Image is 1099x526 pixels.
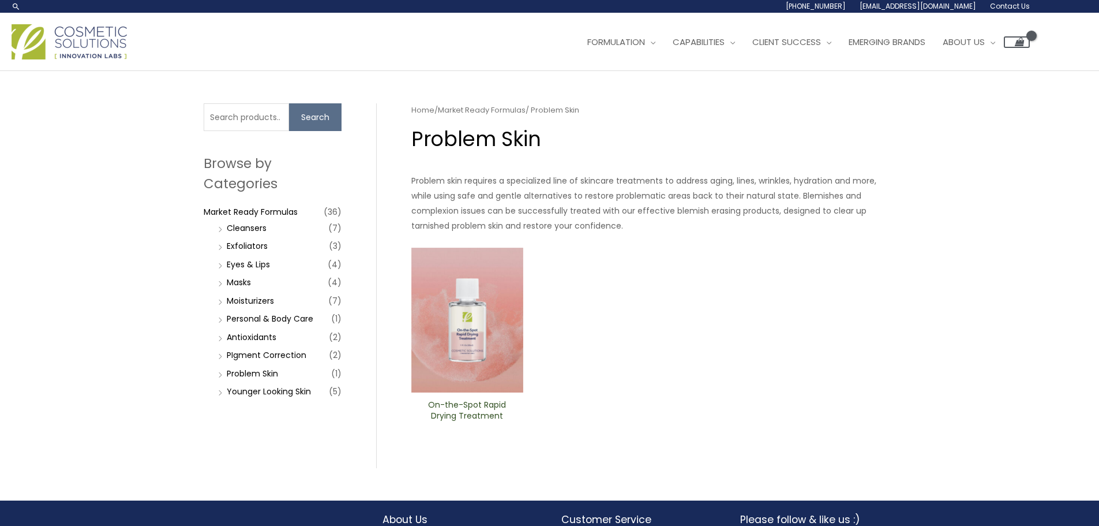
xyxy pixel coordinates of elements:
a: Exfoliators [227,240,268,252]
input: Search products… [204,103,289,131]
a: About Us [934,25,1004,59]
a: Moisturizers [227,295,274,307]
p: Problem skin requires a specialized line of skincare treatments to address aging, lines, wrinkles... [411,173,895,233]
span: (7) [328,220,342,236]
a: Masks [227,277,251,288]
span: (36) [324,204,342,220]
a: View Shopping Cart, empty [1004,36,1030,48]
a: Client Success [744,25,840,59]
span: About Us [943,36,985,48]
nav: Breadcrumb [411,103,895,117]
span: (4) [328,274,342,290]
h2: Browse by Categories [204,154,342,193]
a: Market Ready Formulas [438,105,526,115]
nav: Site Navigation [570,25,1030,59]
button: Search [289,103,342,131]
h1: Problem Skin [411,125,895,153]
a: Formulation [579,25,664,59]
span: (1) [331,365,342,382]
img: On-the-Spot ​Rapid Drying Treatment [411,248,524,393]
span: Contact Us [990,1,1030,11]
span: [EMAIL_ADDRESS][DOMAIN_NAME] [860,1,976,11]
span: Formulation [587,36,645,48]
span: Capabilities [673,36,725,48]
span: (7) [328,293,342,309]
h2: On-the-Spot ​Rapid Drying Treatment [421,400,513,421]
img: Cosmetic Solutions Logo [12,24,127,59]
span: [PHONE_NUMBER] [786,1,846,11]
span: (1) [331,311,342,327]
a: Search icon link [12,2,21,11]
span: (3) [329,238,342,254]
a: Antioxidants [227,331,276,343]
span: (2) [329,347,342,363]
a: On-the-Spot ​Rapid Drying Treatment [421,400,513,426]
a: Problem Skin [227,368,278,379]
a: Capabilities [664,25,744,59]
a: Home [411,105,434,115]
a: Personal & Body Care [227,313,313,324]
span: Emerging Brands [849,36,925,48]
a: Market Ready Formulas [204,206,298,218]
span: (4) [328,256,342,273]
a: Emerging Brands [840,25,934,59]
a: PIgment Correction [227,349,306,361]
span: (2) [329,329,342,345]
a: Younger Looking Skin [227,386,311,397]
span: Client Success [752,36,821,48]
a: Cleansers [227,222,267,234]
span: (5) [329,383,342,400]
a: Eyes & Lips [227,259,270,270]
